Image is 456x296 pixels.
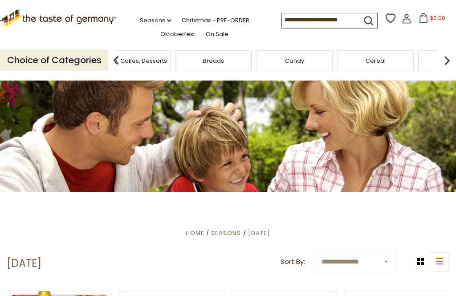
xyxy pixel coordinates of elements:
[248,229,270,237] a: [DATE]
[160,29,195,39] a: Oktoberfest
[413,13,451,26] button: $0.00
[430,14,445,22] span: $0.00
[438,52,456,69] img: next arrow
[186,229,204,237] a: Home
[182,16,249,25] a: Christmas - PRE-ORDER
[285,57,304,64] a: Candy
[107,52,125,69] img: previous arrow
[98,57,167,64] a: Baking, Cakes, Desserts
[211,229,241,237] a: Seasons
[140,16,171,25] a: Seasons
[366,57,386,64] a: Cereal
[281,256,305,268] label: Sort By:
[7,257,41,270] h1: [DATE]
[203,57,224,64] a: Breads
[206,29,228,39] a: On Sale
